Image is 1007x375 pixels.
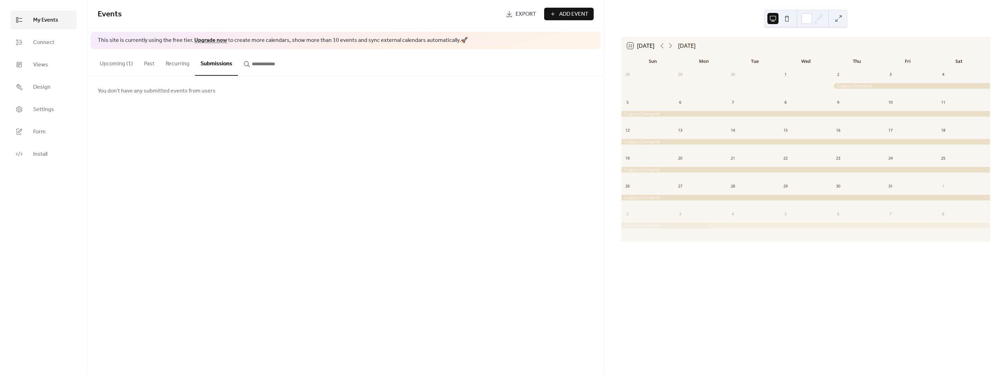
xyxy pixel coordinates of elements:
[729,211,737,218] div: 4
[887,211,894,218] div: 7
[33,83,51,91] span: Design
[94,49,138,75] button: Upcoming (1)
[624,99,631,106] div: 5
[834,127,842,134] div: 16
[782,155,789,162] div: 22
[33,105,54,114] span: Settings
[939,155,947,162] div: 25
[939,71,947,79] div: 4
[729,71,737,79] div: 30
[10,78,76,96] a: Design
[729,127,737,134] div: 14
[10,122,76,141] a: Form
[622,195,990,201] div: Calgary Stampede
[622,111,990,117] div: Calgary Stampede
[622,223,990,229] div: Calgary Stampede
[887,155,894,162] div: 24
[939,183,947,190] div: 1
[887,183,894,190] div: 31
[33,38,54,47] span: Connect
[624,211,631,218] div: 2
[882,54,933,68] div: Fri
[933,54,984,68] div: Sat
[834,155,842,162] div: 23
[834,71,842,79] div: 2
[887,127,894,134] div: 17
[194,35,227,46] a: Upgrade now
[676,183,684,190] div: 27
[138,49,160,75] button: Past
[624,71,631,79] div: 28
[676,127,684,134] div: 13
[729,183,737,190] div: 28
[501,8,541,20] a: Export
[676,71,684,79] div: 29
[729,99,737,106] div: 7
[10,100,76,119] a: Settings
[676,155,684,162] div: 20
[939,127,947,134] div: 18
[678,54,729,68] div: Mon
[624,155,631,162] div: 19
[544,8,594,20] button: Add Event
[627,54,678,68] div: Sun
[33,150,47,159] span: Install
[160,49,195,75] button: Recurring
[782,127,789,134] div: 15
[10,33,76,52] a: Connect
[676,99,684,106] div: 6
[33,16,58,24] span: My Events
[729,54,780,68] div: Tue
[676,211,684,218] div: 3
[678,42,696,50] div: [DATE]
[622,167,990,173] div: Calgary Stampede
[939,211,947,218] div: 8
[625,41,657,51] button: 22[DATE]
[782,211,789,218] div: 5
[622,139,990,145] div: Calgary Stampede
[834,99,842,106] div: 9
[939,99,947,106] div: 11
[33,128,46,136] span: Form
[10,145,76,163] a: Install
[10,55,76,74] a: Views
[832,83,990,89] div: Calgary Stampede
[780,54,831,68] div: Wed
[782,99,789,106] div: 8
[887,99,894,106] div: 10
[195,49,238,76] button: Submissions
[516,10,536,19] span: Export
[887,71,894,79] div: 3
[782,71,789,79] div: 1
[782,183,789,190] div: 29
[624,183,631,190] div: 26
[98,87,216,95] span: You don't have any submitted events from users
[624,127,631,134] div: 12
[729,155,737,162] div: 21
[33,61,48,69] span: Views
[98,7,122,22] span: Events
[834,211,842,218] div: 6
[831,54,882,68] div: Thu
[834,183,842,190] div: 30
[10,10,76,29] a: My Events
[559,10,588,19] span: Add Event
[98,37,468,44] span: This site is currently using the free tier. to create more calendars, show more than 10 events an...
